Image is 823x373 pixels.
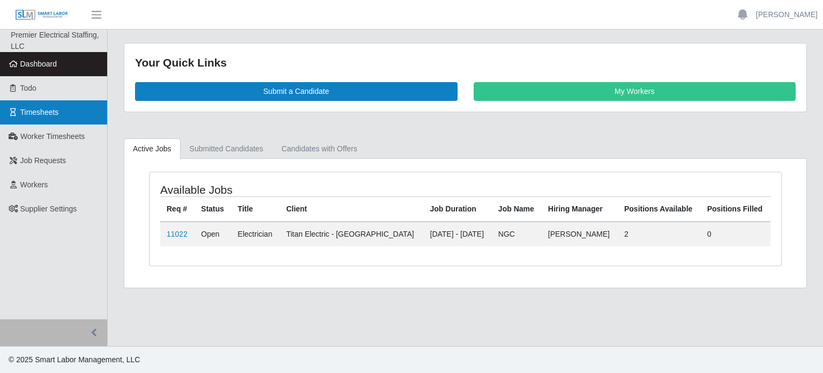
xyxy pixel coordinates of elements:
[701,222,770,246] td: 0
[9,355,140,364] span: © 2025 Smart Labor Management, LLC
[20,84,36,92] span: Todo
[15,9,69,21] img: SLM Logo
[231,222,280,246] td: Electrician
[20,132,85,141] span: Worker Timesheets
[280,222,423,246] td: Titan Electric - [GEOGRAPHIC_DATA]
[231,196,280,222] th: Title
[492,222,542,246] td: NGC
[124,138,181,159] a: Active Jobs
[181,138,273,159] a: Submitted Candidates
[542,196,618,222] th: Hiring Manager
[20,60,57,68] span: Dashboard
[194,222,231,246] td: Open
[618,222,701,246] td: 2
[542,222,618,246] td: [PERSON_NAME]
[167,230,188,238] a: 11022
[474,82,796,101] a: My Workers
[194,196,231,222] th: Status
[272,138,366,159] a: Candidates with Offers
[135,82,458,101] a: Submit a Candidate
[20,156,66,165] span: Job Requests
[160,196,194,222] th: Req #
[280,196,423,222] th: Client
[20,108,59,116] span: Timesheets
[492,196,542,222] th: Job Name
[20,180,48,189] span: Workers
[160,183,405,196] h4: Available Jobs
[424,222,492,246] td: [DATE] - [DATE]
[618,196,701,222] th: Positions Available
[424,196,492,222] th: Job Duration
[135,54,796,71] div: Your Quick Links
[20,204,77,213] span: Supplier Settings
[701,196,770,222] th: Positions Filled
[11,31,99,50] span: Premier Electrical Staffing, LLC
[756,9,818,20] a: [PERSON_NAME]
